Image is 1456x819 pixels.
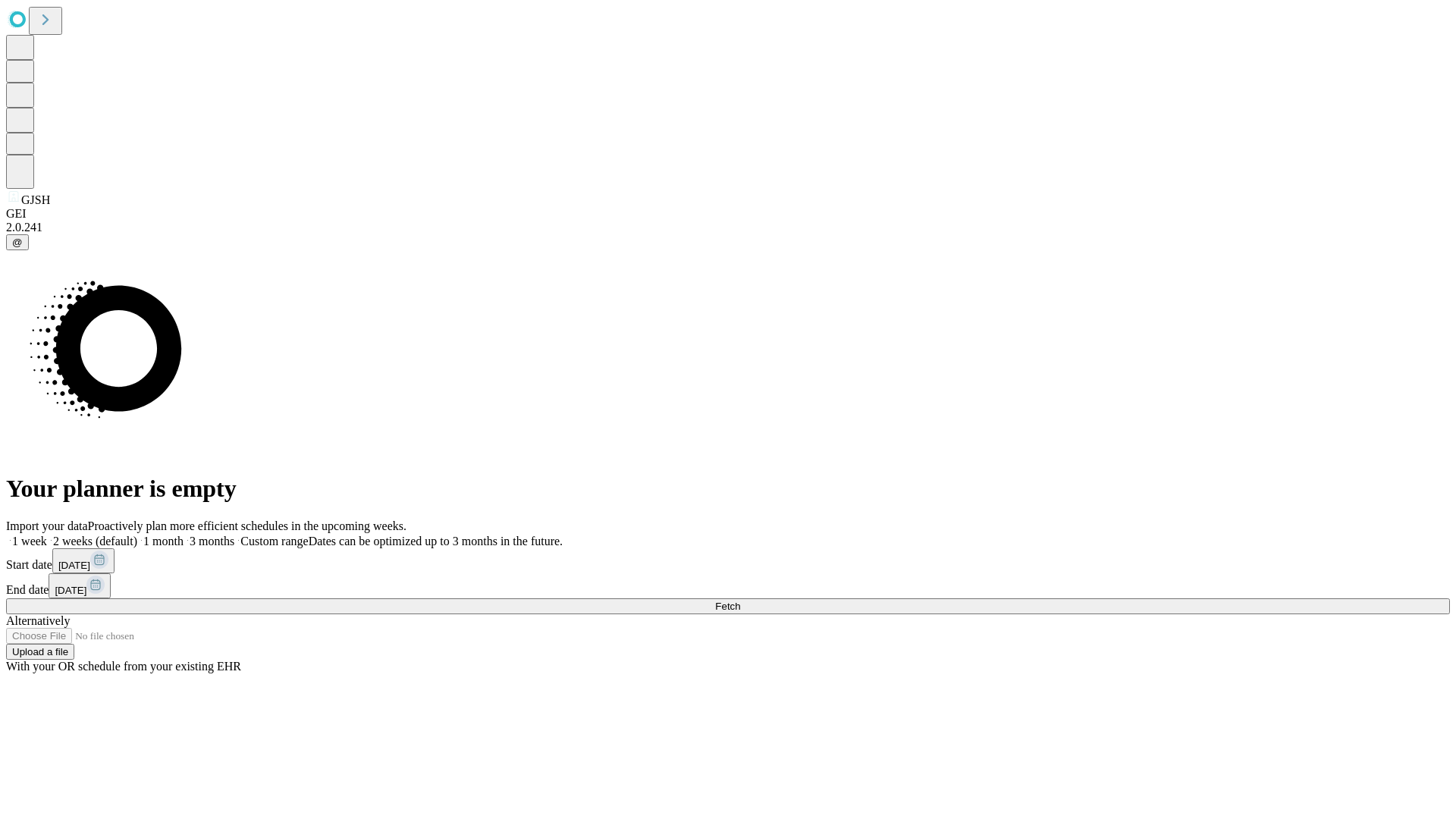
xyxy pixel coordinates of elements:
span: 3 months [190,535,234,548]
div: Start date [6,548,1450,573]
span: 1 week [12,535,47,548]
button: @ [6,234,29,250]
button: Upload a file [6,644,74,660]
div: GEI [6,207,1450,221]
div: 2.0.241 [6,221,1450,234]
span: @ [12,237,23,248]
span: Fetch [715,601,740,612]
span: Custom range [240,535,308,548]
span: 2 weeks (default) [53,535,137,548]
span: [DATE] [58,560,90,571]
span: Dates can be optimized up to 3 months in the future. [309,535,563,548]
span: 1 month [143,535,184,548]
span: Proactively plan more efficient schedules in the upcoming weeks. [88,519,406,532]
span: [DATE] [55,585,86,596]
button: Fetch [6,598,1450,614]
span: With your OR schedule from your existing EHR [6,660,241,673]
div: End date [6,573,1450,598]
button: [DATE] [52,548,115,573]
span: Import your data [6,519,88,532]
span: GJSH [21,193,50,206]
button: [DATE] [49,573,111,598]
span: Alternatively [6,614,70,627]
h1: Your planner is empty [6,475,1450,503]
